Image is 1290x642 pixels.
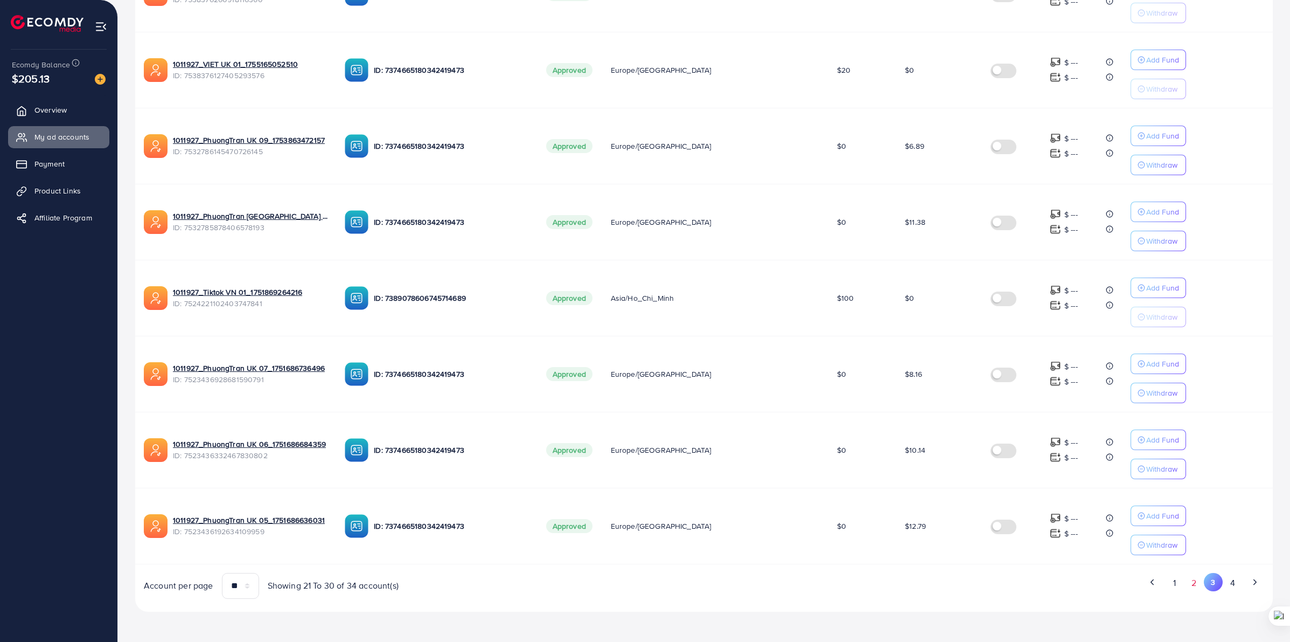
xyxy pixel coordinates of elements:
[173,450,327,461] span: ID: 7523436332467830802
[1245,573,1264,591] button: Go to next page
[1131,3,1186,23] button: Withdraw
[905,445,925,455] span: $10.14
[611,369,712,379] span: Europe/[GEOGRAPHIC_DATA]
[837,141,846,151] span: $0
[611,217,712,227] span: Europe/[GEOGRAPHIC_DATA]
[1064,208,1078,221] p: $ ---
[1244,593,1282,634] iframe: Chat
[1146,205,1179,218] p: Add Fund
[144,362,168,386] img: ic-ads-acc.e4c84228.svg
[173,146,327,157] span: ID: 7532786145470726145
[1146,234,1177,247] p: Withdraw
[173,211,327,233] div: <span class='underline'>1011927_PhuongTran UK 08_1753863400059</span></br>7532785878406578193
[905,141,924,151] span: $6.89
[1146,53,1179,66] p: Add Fund
[1064,360,1078,373] p: $ ---
[173,439,327,461] div: <span class='underline'>1011927_PhuongTran UK 06_1751686684359</span></br>7523436332467830802
[34,158,65,169] span: Payment
[1131,202,1186,222] button: Add Fund
[144,579,213,592] span: Account per page
[173,374,327,385] span: ID: 7523436928681590791
[374,216,528,229] p: ID: 7374665180342419473
[95,74,106,85] img: image
[1165,573,1184,593] button: Go to page 1
[173,363,325,374] a: 1011927_PhuongTran UK 07_1751686736496
[905,217,925,227] span: $11.38
[173,526,327,537] span: ID: 7523436192634109959
[1064,375,1078,388] p: $ ---
[837,217,846,227] span: $0
[546,291,592,305] span: Approved
[1204,573,1223,591] button: Go to page 3
[905,369,922,379] span: $8.16
[1050,452,1061,463] img: top-up amount
[173,222,327,233] span: ID: 7532785878406578193
[1146,509,1179,522] p: Add Fund
[34,212,92,223] span: Affiliate Program
[1050,209,1061,220] img: top-up amount
[1146,433,1179,446] p: Add Fund
[1146,158,1177,171] p: Withdraw
[1050,224,1061,235] img: top-up amount
[173,211,327,222] a: 1011927_PhuongTran [GEOGRAPHIC_DATA] 08_1753863400059
[34,185,81,196] span: Product Links
[546,215,592,229] span: Approved
[1050,361,1061,372] img: top-up amount
[95,20,107,33] img: menu
[546,443,592,457] span: Approved
[268,579,399,592] span: Showing 21 To 30 of 34 account(s)
[713,573,1264,593] ul: Pagination
[11,15,83,32] a: logo
[837,293,854,303] span: $100
[1131,535,1186,555] button: Withdraw
[34,132,89,142] span: My ad accounts
[374,140,528,153] p: ID: 7374665180342419473
[1050,57,1061,68] img: top-up amount
[1131,231,1186,251] button: Withdraw
[173,439,326,450] a: 1011927_PhuongTran UK 06_1751686684359
[1064,512,1078,525] p: $ ---
[1131,430,1186,450] button: Add Fund
[1050,133,1061,144] img: top-up amount
[1131,307,1186,327] button: Withdraw
[173,135,325,146] a: 1011927_PhuongTran UK 09_1753863472157
[905,65,914,75] span: $0
[611,65,712,75] span: Europe/[GEOGRAPHIC_DATA]
[1184,573,1204,593] button: Go to page 2
[1064,56,1078,69] p: $ ---
[345,514,368,538] img: ic-ba-acc.ded83a64.svg
[1050,437,1061,448] img: top-up amount
[345,438,368,462] img: ic-ba-acc.ded83a64.svg
[173,298,327,309] span: ID: 7524221102403747841
[611,445,712,455] span: Europe/[GEOGRAPHIC_DATA]
[374,368,528,381] p: ID: 7374665180342419473
[144,286,168,310] img: ic-ads-acc.e4c84228.svg
[1064,527,1078,540] p: $ ---
[1146,82,1177,95] p: Withdraw
[1146,129,1179,142] p: Add Fund
[1050,148,1061,159] img: top-up amount
[905,521,926,531] span: $12.79
[173,70,327,81] span: ID: 7538376127405293576
[173,135,327,157] div: <span class='underline'>1011927_PhuongTran UK 09_1753863472157</span></br>7532786145470726145
[374,444,528,457] p: ID: 7374665180342419473
[345,286,368,310] img: ic-ba-acc.ded83a64.svg
[345,210,368,234] img: ic-ba-acc.ded83a64.svg
[1131,155,1186,175] button: Withdraw
[1146,6,1177,19] p: Withdraw
[1131,126,1186,146] button: Add Fund
[546,367,592,381] span: Approved
[837,369,846,379] span: $0
[8,99,109,121] a: Overview
[12,59,70,70] span: Ecomdy Balance
[8,180,109,202] a: Product Links
[173,515,325,526] a: 1011927_PhuongTran UK 05_1751686636031
[837,65,850,75] span: $20
[144,58,168,82] img: ic-ads-acc.e4c84228.svg
[144,438,168,462] img: ic-ads-acc.e4c84228.svg
[1131,383,1186,403] button: Withdraw
[1050,513,1061,524] img: top-up amount
[1146,281,1179,294] p: Add Fund
[1146,539,1177,551] p: Withdraw
[144,210,168,234] img: ic-ads-acc.e4c84228.svg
